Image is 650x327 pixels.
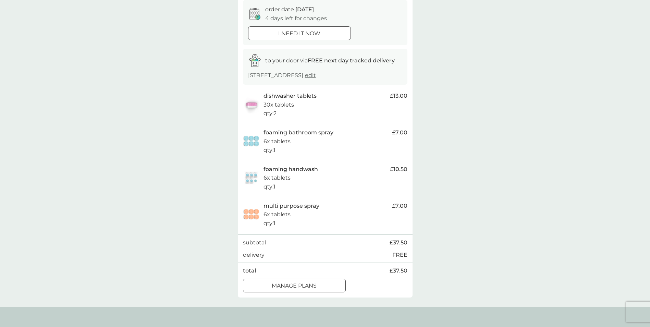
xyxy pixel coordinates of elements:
[263,128,333,137] p: foaming bathroom spray
[295,6,314,13] span: [DATE]
[265,57,395,64] span: to your door via
[243,266,256,275] p: total
[263,165,318,174] p: foaming handwash
[263,219,275,228] p: qty : 1
[308,57,395,64] strong: FREE next day tracked delivery
[248,26,351,40] button: i need it now
[305,72,316,78] a: edit
[263,210,291,219] p: 6x tablets
[390,165,407,174] span: £10.50
[392,251,407,259] p: FREE
[278,29,320,38] p: i need it now
[263,146,275,155] p: qty : 1
[265,14,327,23] p: 4 days left for changes
[263,100,294,109] p: 30x tablets
[248,71,316,80] p: [STREET_ADDRESS]
[272,281,317,290] p: manage plans
[263,92,317,100] p: dishwasher tablets
[265,5,314,14] p: order date
[263,137,291,146] p: 6x tablets
[392,202,407,210] span: £7.00
[243,251,265,259] p: delivery
[243,279,346,292] button: manage plans
[263,202,319,210] p: multi purpose spray
[243,238,266,247] p: subtotal
[263,173,291,182] p: 6x tablets
[390,238,407,247] span: £37.50
[263,182,275,191] p: qty : 1
[390,266,407,275] span: £37.50
[392,128,407,137] span: £7.00
[263,109,277,118] p: qty : 2
[390,92,407,100] span: £13.00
